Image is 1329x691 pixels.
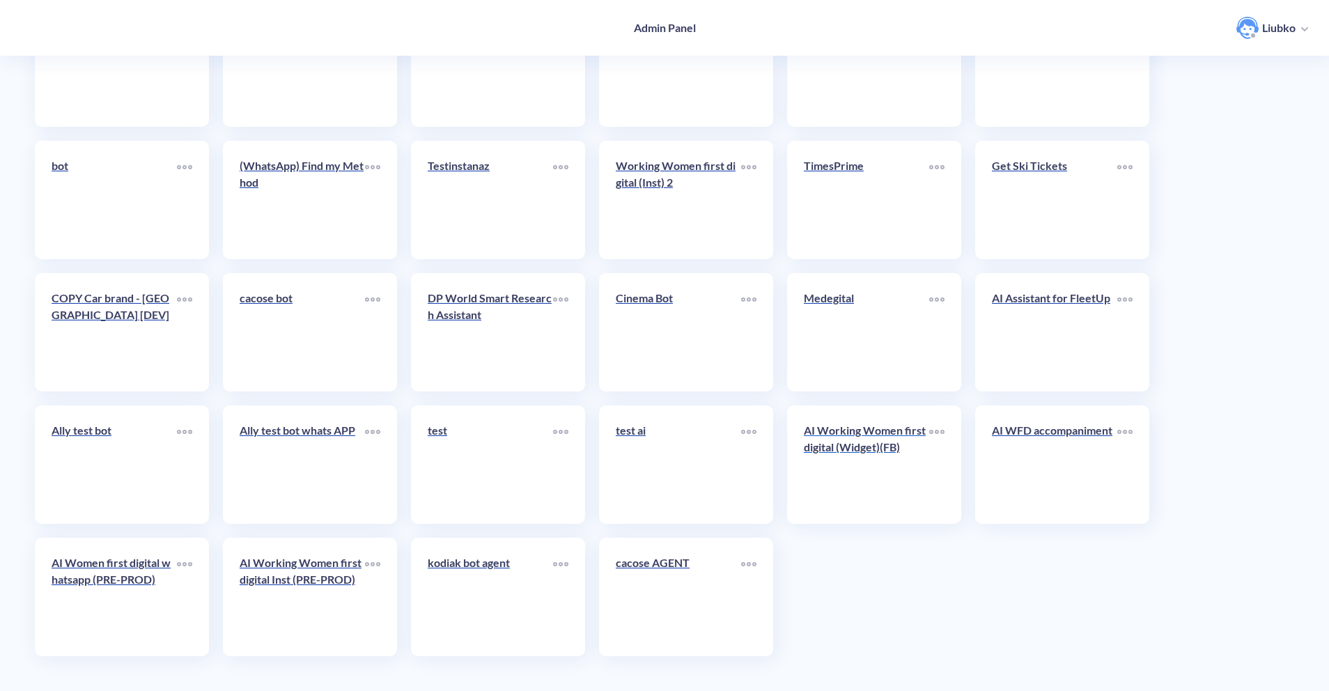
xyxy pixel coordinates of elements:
[428,554,553,639] a: kodiak bot agent
[616,554,741,639] a: cacose AGENT
[992,422,1117,507] a: AI WFD accompaniment
[992,422,1117,439] p: AI WFD accompaniment
[428,422,553,439] p: test
[240,290,365,375] a: cacose bot
[428,554,553,571] p: kodiak bot agent
[240,422,365,439] p: Ally test bot whats APP
[992,157,1117,242] a: Get Ski Tickets
[804,290,929,375] a: Medegital
[240,25,365,110] a: [DOMAIN_NAME]
[52,157,177,242] a: bot
[1236,17,1259,39] img: user photo
[616,290,741,306] p: Cinema Bot
[992,25,1117,110] a: Find my Method
[240,157,365,242] a: (WhatsApp) Find my Method
[992,290,1117,306] p: AI Assistant for FleetUp
[240,554,365,588] p: AI Working Women first digital Inst (PRE-PROD)
[992,157,1117,174] p: Get Ski Tickets
[804,422,929,456] p: AI Working Women first digital (Widget)(FB)
[616,422,741,439] p: test ai
[52,25,177,110] a: Restaurant Test chatbot
[428,25,553,110] a: COP28 AI Assistant
[428,157,553,174] p: Testinstanaz
[616,157,741,191] p: Working Women first digital (Inst) 2
[616,290,741,375] a: Cinema Bot
[52,290,177,323] p: COPY Car brand - [GEOGRAPHIC_DATA] [DEV]
[52,422,177,507] a: Ally test bot
[52,554,177,588] p: AI Women first digital whatsapp (PRE-PROD)
[616,25,741,110] a: 1
[804,157,929,174] p: TimesPrime
[804,25,929,110] a: bot1
[240,554,365,639] a: AI Working Women first digital Inst (PRE-PROD)
[240,290,365,306] p: cacose bot
[804,157,929,242] a: TimesPrime
[52,554,177,639] a: AI Women first digital whatsapp (PRE-PROD)
[616,157,741,242] a: Working Women first digital (Inst) 2
[428,290,553,323] p: DP World Smart Research Assistant
[428,422,553,507] a: test
[52,290,177,375] a: COPY Car brand - [GEOGRAPHIC_DATA] [DEV]
[428,290,553,375] a: DP World Smart Research Assistant
[616,554,741,571] p: cacose AGENT
[52,157,177,174] p: bot
[240,157,365,191] p: (WhatsApp) Find my Method
[428,157,553,242] a: Testinstanaz
[992,290,1117,375] a: AI Assistant for FleetUp
[52,422,177,439] p: Ally test bot
[804,422,929,507] a: AI Working Women first digital (Widget)(FB)
[1262,20,1296,36] p: Liubko
[616,422,741,507] a: test ai
[1229,15,1315,40] button: user photoLiubko
[804,290,929,306] p: Medegital
[634,21,696,34] h4: Admin Panel
[240,422,365,507] a: Ally test bot whats APP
